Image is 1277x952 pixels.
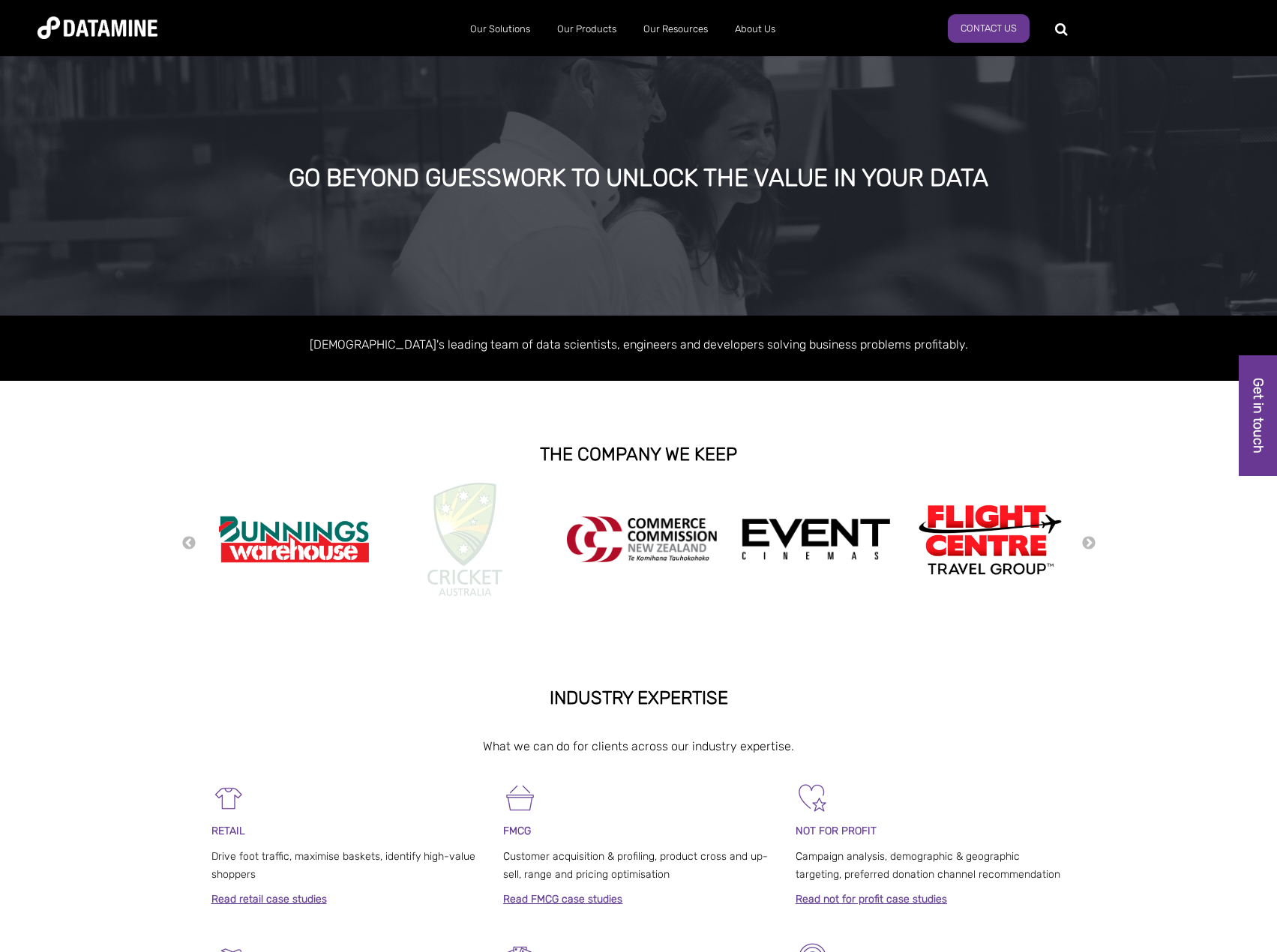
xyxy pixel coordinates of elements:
span: RETAIL [211,825,245,837]
a: Get in touch [1239,355,1277,476]
img: commercecommission [567,516,717,562]
strong: INDUSTRY EXPERTISE [550,687,728,708]
a: Our Solutions [457,10,544,49]
img: FMCG [503,781,537,815]
button: Previous [181,535,196,552]
span: FMCG [503,825,531,837]
a: Read FMCG case studies [503,893,622,906]
strong: THE COMPANY WE KEEP [540,444,737,465]
img: Not For Profit [796,781,829,815]
img: event cinemas [741,518,891,561]
a: Read retail case studies [211,893,327,906]
a: Read not for profit case studies [796,893,947,906]
img: Retail-1 [211,781,245,815]
button: Next [1081,535,1096,552]
a: Our Products [544,10,630,49]
span: Customer acquisition & profiling, product cross and up-sell, range and pricing optimisation [503,850,768,881]
img: Cricket Australia [427,483,502,596]
a: Our Resources [630,10,721,49]
img: Datamine [37,16,157,39]
span: Campaign analysis, demographic & geographic targeting, preferred donation channel recommendation [796,850,1060,881]
img: Bunnings Warehouse [219,511,369,567]
span: NOT FOR PROFIT [796,825,877,837]
p: [DEMOGRAPHIC_DATA]'s leading team of data scientists, engineers and developers solving business p... [211,334,1066,355]
span: What we can do for clients across our industry expertise. [483,739,794,753]
span: Drive foot traffic, maximise baskets, identify high-value shoppers [211,850,475,881]
a: Contact us [948,14,1030,43]
div: GO BEYOND GUESSWORK TO UNLOCK THE VALUE IN YOUR DATA [147,165,1130,192]
img: Flight Centre [915,501,1065,578]
a: About Us [721,10,789,49]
